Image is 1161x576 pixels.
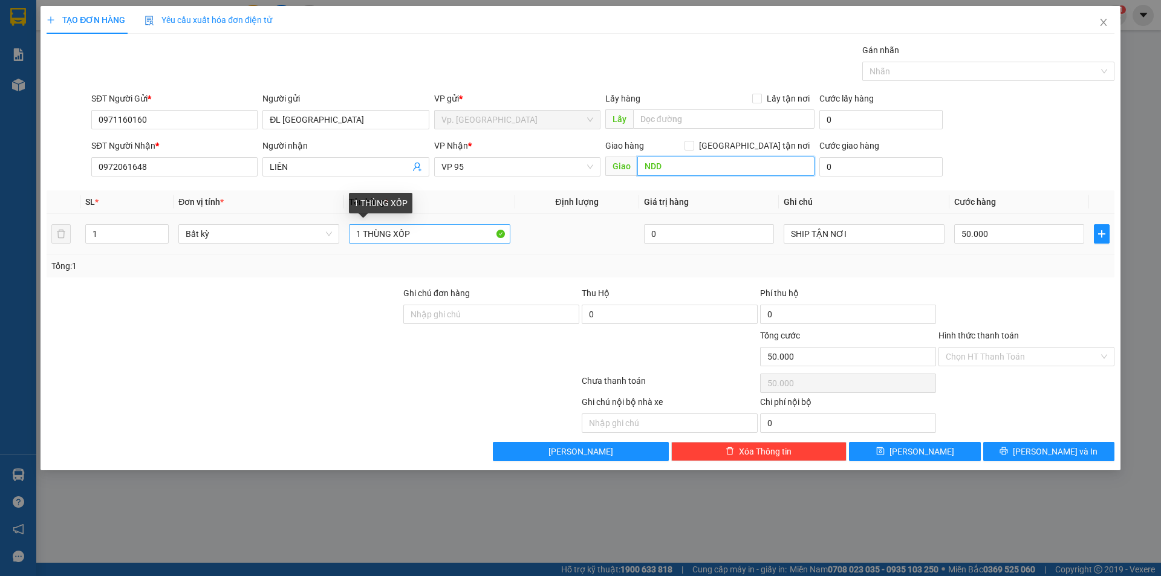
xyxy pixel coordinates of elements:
div: Chưa thanh toán [580,374,759,395]
span: user-add [412,162,422,172]
button: delete [51,224,71,244]
span: Đơn vị tính [178,197,224,207]
input: Dọc đường [633,109,815,129]
span: Tổng cước [760,331,800,340]
th: Ghi chú [779,190,949,214]
button: Close [1087,6,1120,40]
button: deleteXóa Thông tin [671,442,847,461]
button: printer[PERSON_NAME] và In [983,442,1114,461]
input: Cước lấy hàng [819,110,943,129]
div: Phí thu hộ [760,286,936,305]
span: Cước hàng [954,197,996,207]
input: Dọc đường [637,157,815,176]
div: Chi phí nội bộ [760,395,936,413]
span: Lấy [605,109,633,129]
div: SĐT Người Nhận [91,139,258,152]
span: printer [1000,447,1008,456]
input: Cước giao hàng [819,157,943,176]
span: Lấy hàng [605,94,640,103]
label: Ghi chú đơn hàng [403,288,470,298]
div: 1 THÙNG XỐP [349,193,412,213]
label: Cước giao hàng [819,141,879,150]
div: SĐT Người Gửi [91,92,258,105]
span: Giao [605,157,637,176]
span: [PERSON_NAME] [548,445,613,458]
span: [PERSON_NAME] [889,445,954,458]
span: plus [47,16,55,24]
span: Bất kỳ [186,225,332,243]
span: VP Nhận [434,141,468,150]
span: plus [1094,229,1109,239]
span: [GEOGRAPHIC_DATA] tận nơi [694,139,815,152]
span: Thu Hộ [582,288,610,298]
span: Giá trị hàng [644,197,689,207]
span: Giao hàng [605,141,644,150]
div: Ghi chú nội bộ nhà xe [582,395,758,413]
div: Người nhận [262,139,429,152]
button: plus [1094,224,1110,244]
label: Cước lấy hàng [819,94,874,103]
div: Tổng: 1 [51,259,448,273]
span: close [1099,18,1108,27]
span: SL [85,197,95,207]
span: VP 95 [441,158,593,176]
input: Nhập ghi chú [582,413,758,433]
span: TẠO ĐƠN HÀNG [47,15,125,25]
input: Ghi chú đơn hàng [403,305,579,324]
span: save [876,447,885,456]
span: Xóa Thông tin [739,445,792,458]
input: VD: Bàn, Ghế [349,224,510,244]
button: save[PERSON_NAME] [849,442,980,461]
img: icon [145,16,154,25]
input: 0 [644,224,774,244]
label: Hình thức thanh toán [938,331,1019,340]
div: VP gửi [434,92,600,105]
input: Ghi Chú [784,224,945,244]
span: [PERSON_NAME] và In [1013,445,1098,458]
span: Lấy tận nơi [762,92,815,105]
label: Gán nhãn [862,45,899,55]
div: Người gửi [262,92,429,105]
span: delete [726,447,734,456]
b: Biên nhận gởi hàng hóa [78,18,116,116]
span: Vp. Phan Rang [441,111,593,129]
button: [PERSON_NAME] [493,442,669,461]
span: Yêu cầu xuất hóa đơn điện tử [145,15,272,25]
span: Định lượng [556,197,599,207]
b: An Anh Limousine [15,78,67,135]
